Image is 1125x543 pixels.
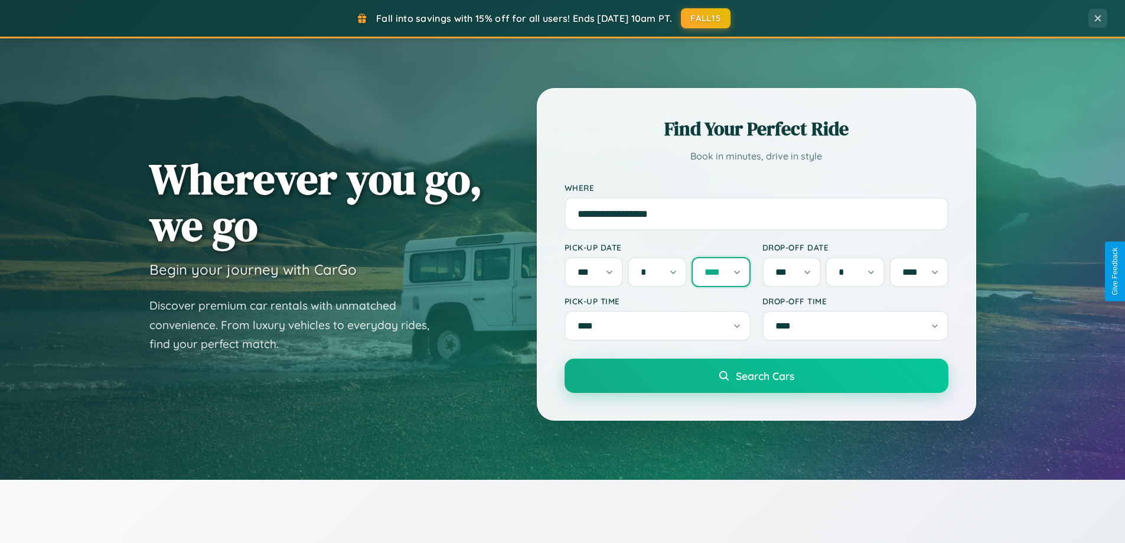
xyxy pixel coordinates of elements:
h2: Find Your Perfect Ride [565,116,948,142]
h1: Wherever you go, we go [149,155,482,249]
label: Pick-up Date [565,242,751,252]
p: Discover premium car rentals with unmatched convenience. From luxury vehicles to everyday rides, ... [149,296,445,354]
label: Drop-off Time [762,296,948,306]
label: Pick-up Time [565,296,751,306]
span: Fall into savings with 15% off for all users! Ends [DATE] 10am PT. [376,12,672,24]
h3: Begin your journey with CarGo [149,261,357,278]
div: Give Feedback [1111,248,1119,295]
p: Book in minutes, drive in style [565,148,948,165]
button: FALL15 [681,8,731,28]
button: Search Cars [565,359,948,393]
label: Where [565,183,948,193]
span: Search Cars [736,369,794,382]
label: Drop-off Date [762,242,948,252]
